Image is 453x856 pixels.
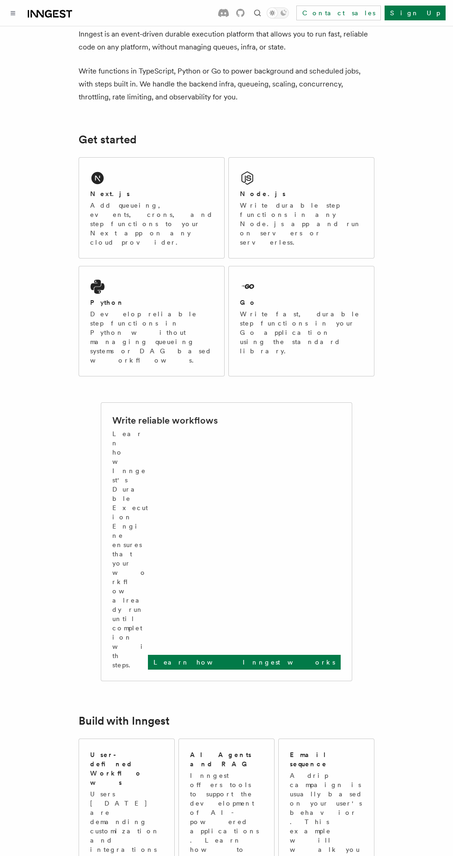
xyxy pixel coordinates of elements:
[112,414,218,427] h2: Write reliable workflows
[290,750,363,769] h2: Email sequence
[240,298,257,307] h2: Go
[153,658,335,667] p: Learn how Inngest works
[90,298,124,307] h2: Python
[228,157,374,259] a: Node.jsWrite durable step functions in any Node.js app and run on servers or serverless.
[252,7,263,18] button: Find something...
[79,157,225,259] a: Next.jsAdd queueing, events, crons, and step functions to your Next app on any cloud provider.
[240,189,286,198] h2: Node.js
[190,750,263,769] h2: AI Agents and RAG
[79,28,374,54] p: Inngest is an event-driven durable execution platform that allows you to run fast, reliable code ...
[112,429,148,670] p: Learn how Inngest's Durable Execution Engine ensures that your workflow already run until complet...
[79,266,225,376] a: PythonDevelop reliable step functions in Python without managing queueing systems or DAG based wo...
[79,133,136,146] a: Get started
[90,750,163,787] h2: User-defined Workflows
[79,714,170,727] a: Build with Inngest
[7,7,18,18] button: Toggle navigation
[240,201,363,247] p: Write durable step functions in any Node.js app and run on servers or serverless.
[228,266,374,376] a: GoWrite fast, durable step functions in your Go application using the standard library.
[296,6,381,20] a: Contact sales
[90,189,130,198] h2: Next.js
[148,655,341,670] a: Learn how Inngest works
[90,309,213,365] p: Develop reliable step functions in Python without managing queueing systems or DAG based workflows.
[385,6,446,20] a: Sign Up
[267,7,289,18] button: Toggle dark mode
[90,201,213,247] p: Add queueing, events, crons, and step functions to your Next app on any cloud provider.
[79,65,374,104] p: Write functions in TypeScript, Python or Go to power background and scheduled jobs, with steps bu...
[240,309,363,356] p: Write fast, durable step functions in your Go application using the standard library.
